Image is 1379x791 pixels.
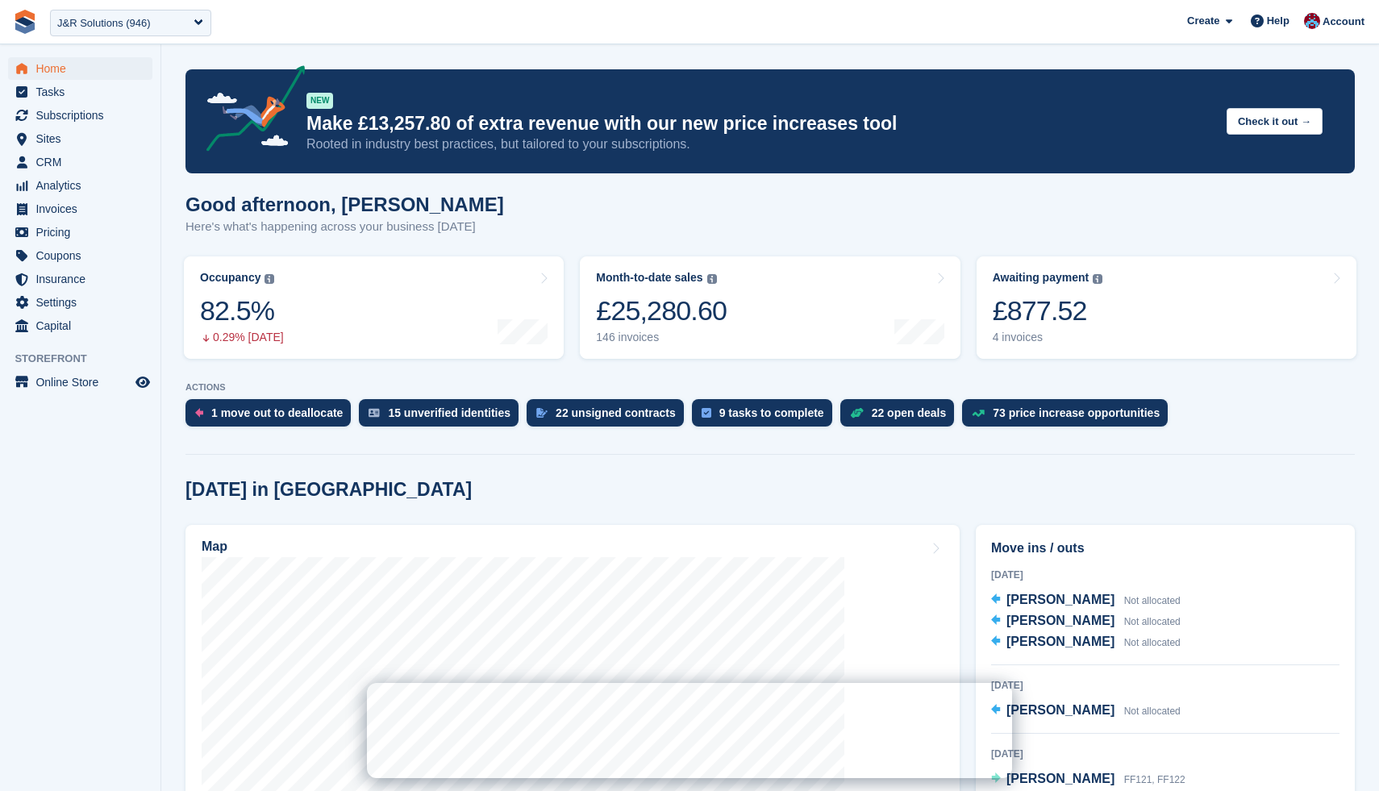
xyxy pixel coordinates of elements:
a: 22 open deals [840,399,963,435]
p: ACTIONS [185,382,1355,393]
span: Account [1323,14,1364,30]
h2: Move ins / outs [991,539,1339,558]
img: contract_signature_icon-13c848040528278c33f63329250d36e43548de30e8caae1d1a13099fd9432cc5.svg [536,408,548,418]
span: Online Store [35,371,132,393]
a: [PERSON_NAME] Not allocated [991,701,1181,722]
span: Not allocated [1124,616,1181,627]
img: icon-info-grey-7440780725fd019a000dd9b08b2336e03edf1995a4989e88bcd33f0948082b44.svg [265,274,274,284]
span: Invoices [35,198,132,220]
span: Create [1187,13,1219,29]
div: 73 price increase opportunities [993,406,1160,419]
a: menu [8,104,152,127]
img: icon-info-grey-7440780725fd019a000dd9b08b2336e03edf1995a4989e88bcd33f0948082b44.svg [1093,274,1102,284]
a: menu [8,314,152,337]
span: FF121, FF122 [1124,774,1185,785]
span: Capital [35,314,132,337]
div: £25,280.60 [596,294,727,327]
span: CRM [35,151,132,173]
img: icon-info-grey-7440780725fd019a000dd9b08b2336e03edf1995a4989e88bcd33f0948082b44.svg [707,274,717,284]
iframe: Intercom live chat banner [367,683,1012,778]
a: Awaiting payment £877.52 4 invoices [977,256,1356,359]
div: Month-to-date sales [596,271,702,285]
a: [PERSON_NAME] Not allocated [991,611,1181,632]
div: 146 invoices [596,331,727,344]
span: Sites [35,127,132,150]
span: Home [35,57,132,80]
a: menu [8,198,152,220]
span: Not allocated [1124,637,1181,648]
span: Not allocated [1124,595,1181,606]
a: menu [8,174,152,197]
img: stora-icon-8386f47178a22dfd0bd8f6a31ec36ba5ce8667c1dd55bd0f319d3a0aa187defe.svg [13,10,37,34]
img: deal-1b604bf984904fb50ccaf53a9ad4b4a5d6e5aea283cecdc64d6e3604feb123c2.svg [850,407,864,418]
a: menu [8,244,152,267]
a: 73 price increase opportunities [962,399,1176,435]
div: 1 move out to deallocate [211,406,343,419]
p: Rooted in industry best practices, but tailored to your subscriptions. [306,135,1214,153]
div: 82.5% [200,294,284,327]
span: Help [1267,13,1289,29]
a: menu [8,291,152,314]
span: [PERSON_NAME] [1006,593,1114,606]
span: Analytics [35,174,132,197]
span: Settings [35,291,132,314]
img: task-75834270c22a3079a89374b754ae025e5fb1db73e45f91037f5363f120a921f8.svg [702,408,711,418]
p: Make £13,257.80 of extra revenue with our new price increases tool [306,112,1214,135]
h2: Map [202,539,227,554]
a: menu [8,221,152,244]
div: [DATE] [991,568,1339,582]
div: 15 unverified identities [388,406,510,419]
div: 4 invoices [993,331,1103,344]
a: menu [8,57,152,80]
a: Occupancy 82.5% 0.29% [DATE] [184,256,564,359]
span: Storefront [15,351,160,367]
div: Awaiting payment [993,271,1089,285]
a: 1 move out to deallocate [185,399,359,435]
img: David Hughes [1304,13,1320,29]
a: menu [8,127,152,150]
img: price-adjustments-announcement-icon-8257ccfd72463d97f412b2fc003d46551f7dbcb40ab6d574587a9cd5c0d94... [193,65,306,157]
span: [PERSON_NAME] [1006,635,1114,648]
span: [PERSON_NAME] [1006,772,1114,785]
div: J&R Solutions (946) [57,15,151,31]
p: Here's what's happening across your business [DATE] [185,218,504,236]
h2: [DATE] in [GEOGRAPHIC_DATA] [185,479,472,501]
a: menu [8,151,152,173]
span: Not allocated [1124,706,1181,717]
div: 9 tasks to complete [719,406,824,419]
div: NEW [306,93,333,109]
a: 22 unsigned contracts [527,399,692,435]
a: [PERSON_NAME] Not allocated [991,632,1181,653]
a: Month-to-date sales £25,280.60 146 invoices [580,256,960,359]
a: menu [8,268,152,290]
a: menu [8,81,152,103]
span: Coupons [35,244,132,267]
a: 15 unverified identities [359,399,527,435]
img: move_outs_to_deallocate_icon-f764333ba52eb49d3ac5e1228854f67142a1ed5810a6f6cc68b1a99e826820c5.svg [195,408,203,418]
a: [PERSON_NAME] FF121, FF122 [991,769,1185,790]
button: Check it out → [1227,108,1323,135]
div: [DATE] [991,747,1339,761]
div: 22 open deals [872,406,947,419]
div: Occupancy [200,271,260,285]
span: Tasks [35,81,132,103]
div: 0.29% [DATE] [200,331,284,344]
h1: Good afternoon, [PERSON_NAME] [185,194,504,215]
img: verify_identity-adf6edd0f0f0b5bbfe63781bf79b02c33cf7c696d77639b501bdc392416b5a36.svg [369,408,380,418]
div: 22 unsigned contracts [556,406,676,419]
span: Insurance [35,268,132,290]
span: [PERSON_NAME] [1006,614,1114,627]
a: menu [8,371,152,393]
span: Subscriptions [35,104,132,127]
span: [PERSON_NAME] [1006,703,1114,717]
div: [DATE] [991,678,1339,693]
span: Pricing [35,221,132,244]
a: [PERSON_NAME] Not allocated [991,590,1181,611]
img: price_increase_opportunities-93ffe204e8149a01c8c9dc8f82e8f89637d9d84a8eef4429ea346261dce0b2c0.svg [972,410,985,417]
a: 9 tasks to complete [692,399,840,435]
div: £877.52 [993,294,1103,327]
a: Preview store [133,373,152,392]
